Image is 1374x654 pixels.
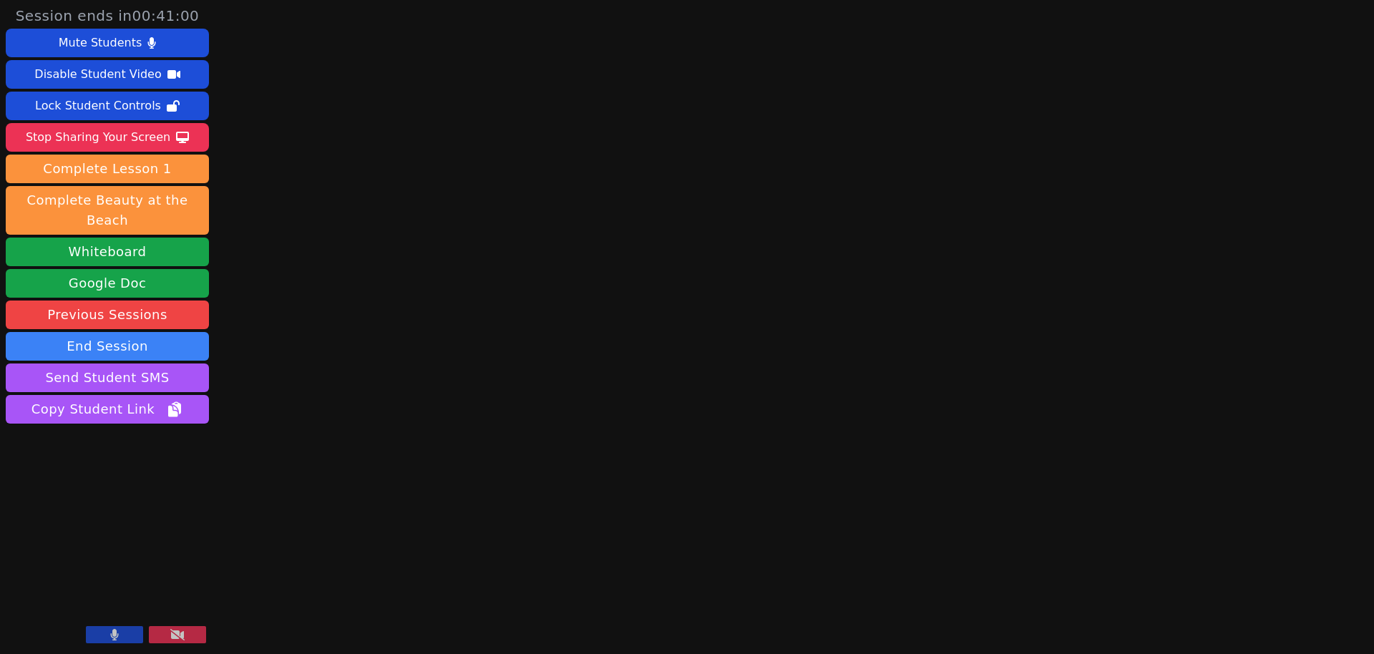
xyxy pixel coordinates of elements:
button: Mute Students [6,29,209,57]
button: End Session [6,332,209,361]
span: Copy Student Link [31,399,183,419]
div: Mute Students [59,31,142,54]
time: 00:41:00 [132,7,200,24]
div: Stop Sharing Your Screen [26,126,170,149]
button: Lock Student Controls [6,92,209,120]
span: Session ends in [16,6,200,26]
button: Disable Student Video [6,60,209,89]
div: Lock Student Controls [35,94,161,117]
button: Send Student SMS [6,363,209,392]
a: Previous Sessions [6,301,209,329]
button: Stop Sharing Your Screen [6,123,209,152]
button: Copy Student Link [6,395,209,424]
button: Complete Lesson 1 [6,155,209,183]
button: Complete Beauty at the Beach [6,186,209,235]
a: Google Doc [6,269,209,298]
button: Whiteboard [6,238,209,266]
div: Disable Student Video [34,63,161,86]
